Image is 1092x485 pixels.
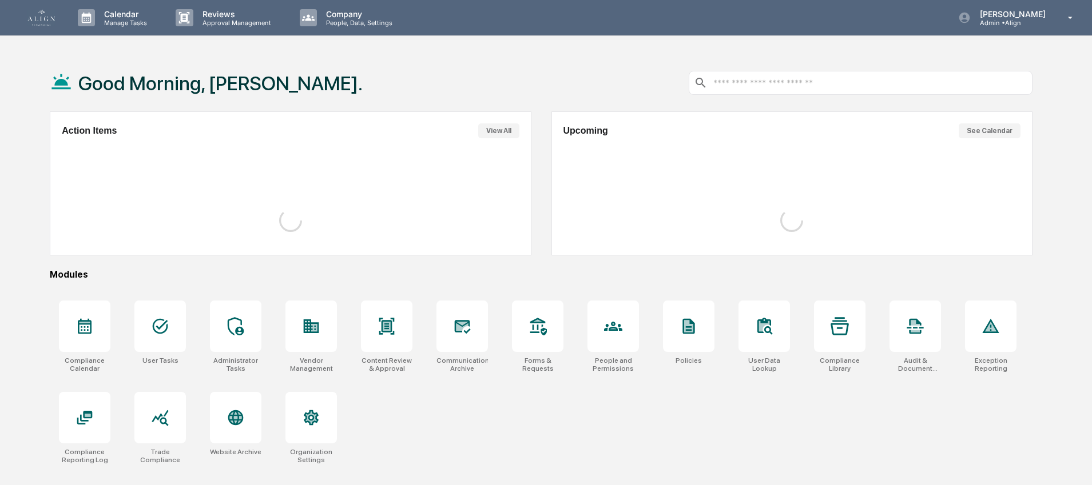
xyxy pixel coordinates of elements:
p: Admin • Align [971,19,1051,27]
div: Exception Reporting [965,356,1016,372]
p: [PERSON_NAME] [971,9,1051,19]
h2: Action Items [62,126,117,136]
p: Company [317,9,398,19]
div: Trade Compliance [134,448,186,464]
div: Vendor Management [285,356,337,372]
button: View All [478,123,519,138]
p: People, Data, Settings [317,19,398,27]
h2: Upcoming [563,126,608,136]
div: Compliance Library [814,356,865,372]
div: Compliance Calendar [59,356,110,372]
div: Compliance Reporting Log [59,448,110,464]
div: Communications Archive [436,356,488,372]
div: User Tasks [142,356,178,364]
h1: Good Morning, [PERSON_NAME]. [78,72,363,95]
div: Content Review & Approval [361,356,412,372]
button: See Calendar [959,123,1020,138]
p: Calendar [95,9,153,19]
p: Reviews [193,9,277,19]
div: People and Permissions [587,356,639,372]
div: Administrator Tasks [210,356,261,372]
img: logo [27,10,55,26]
div: Modules [50,269,1033,280]
div: Forms & Requests [512,356,563,372]
p: Approval Management [193,19,277,27]
p: Manage Tasks [95,19,153,27]
div: Audit & Document Logs [890,356,941,372]
div: User Data Lookup [738,356,790,372]
div: Policies [676,356,702,364]
div: Website Archive [210,448,261,456]
div: Organization Settings [285,448,337,464]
